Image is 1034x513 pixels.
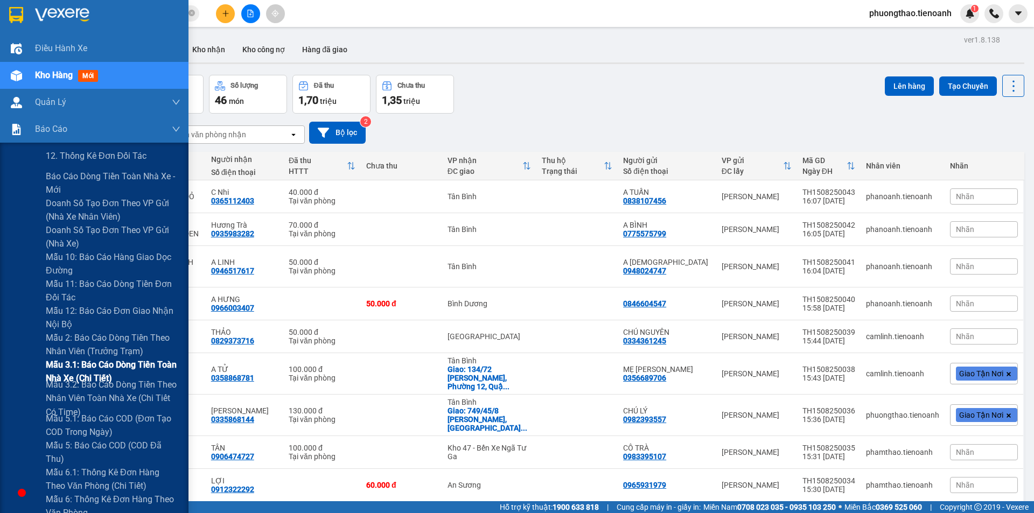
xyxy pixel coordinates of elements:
[802,365,855,374] div: TH1508250038
[802,295,855,304] div: TH1508250040
[974,503,982,511] span: copyright
[266,4,285,23] button: aim
[211,168,278,177] div: Số điện thoại
[802,485,855,494] div: 15:30 [DATE]
[956,299,974,308] span: Nhãn
[802,229,855,238] div: 16:05 [DATE]
[211,266,254,275] div: 0946517617
[46,466,180,493] span: Mẫu 6.1: Thống kê đơn hàng theo văn phòng (Chi tiết)
[211,304,254,312] div: 0966003407
[722,481,792,489] div: [PERSON_NAME]
[271,10,279,17] span: aim
[289,188,355,196] div: 40.000 đ
[289,328,355,336] div: 50.000 đ
[211,374,254,382] div: 0358868781
[46,304,180,331] span: Mẫu 12: Báo cáo đơn giao nhận nội bộ
[722,225,792,234] div: [PERSON_NAME]
[211,452,254,461] div: 0906474727
[289,130,298,139] svg: open
[607,501,609,513] span: |
[309,122,366,144] button: Bộ lọc
[521,424,527,432] span: ...
[959,410,1003,420] span: Giao Tận Nơi
[866,161,939,170] div: Nhân viên
[716,152,797,180] th: Toggle SortBy
[366,481,437,489] div: 60.000 đ
[35,122,67,136] span: Báo cáo
[623,221,710,229] div: A BÌNH
[35,41,87,55] span: Điều hành xe
[382,94,402,107] span: 1,35
[722,156,783,165] div: VP gửi
[289,415,355,424] div: Tại văn phòng
[623,452,666,461] div: 0983395107
[623,415,666,424] div: 0982393557
[46,196,180,223] span: Doanh số tạo đơn theo VP gửi (nhà xe nhân viên)
[289,156,347,165] div: Đã thu
[623,481,666,489] div: 0965931979
[46,412,180,439] span: Mẫu 5.1: Báo cáo COD (Đơn tạo COD trong ngày)
[722,369,792,378] div: [PERSON_NAME]
[802,258,855,266] div: TH1508250041
[956,448,974,456] span: Nhãn
[623,374,666,382] div: 0356689706
[722,192,792,201] div: [PERSON_NAME]
[289,258,355,266] div: 50.000 đ
[289,266,355,275] div: Tại văn phòng
[802,336,855,345] div: 15:44 [DATE]
[172,125,180,133] span: down
[320,97,337,106] span: triệu
[866,448,939,456] div: phamthao.tienoanh
[366,299,437,308] div: 50.000 đ
[797,152,861,180] th: Toggle SortBy
[802,156,847,165] div: Mã GD
[397,82,425,89] div: Chưa thu
[360,116,371,127] sup: 2
[866,192,939,201] div: phanoanh.tienoanh
[866,299,939,308] div: phanoanh.tienoanh
[448,332,532,341] div: [GEOGRAPHIC_DATA]
[956,332,974,341] span: Nhãn
[989,9,999,18] img: phone-icon
[448,406,532,432] div: Giao: 749/45/8 Huỳnh Tấn Phát, Phường Phú Thuận, Quận 7, Thành phố Hồ Chí Minh
[9,7,23,23] img: logo-vxr
[247,10,254,17] span: file-add
[623,188,710,196] div: A TUẤN
[211,476,278,485] div: LỢI
[802,266,855,275] div: 16:04 [DATE]
[46,250,180,277] span: Mẫu 10: Báo cáo hàng giao dọc đường
[289,229,355,238] div: Tại văn phòng
[211,221,278,229] div: Hương Trà
[623,167,710,175] div: Số điện thoại
[503,382,509,391] span: ...
[234,37,294,62] button: Kho công nợ
[188,9,195,19] span: close-circle
[289,336,355,345] div: Tại văn phòng
[722,262,792,271] div: [PERSON_NAME]
[802,452,855,461] div: 15:31 [DATE]
[956,225,974,234] span: Nhãn
[866,369,939,378] div: camlinh.tienoanh
[861,6,960,20] span: phuongthao.tienoanh
[876,503,922,511] strong: 0369 525 060
[448,398,532,406] div: Tân Bình
[866,411,939,419] div: phuongthao.tienoanh
[802,374,855,382] div: 15:43 [DATE]
[623,299,666,308] div: 0846604547
[11,43,22,54] img: warehouse-icon
[172,129,246,140] div: Chọn văn phòng nhận
[211,196,254,205] div: 0365112403
[184,37,234,62] button: Kho nhận
[448,156,523,165] div: VP nhận
[289,406,355,415] div: 130.000 đ
[289,374,355,382] div: Tại văn phòng
[971,5,979,12] sup: 1
[802,167,847,175] div: Ngày ĐH
[211,415,254,424] div: 0335868144
[35,95,66,109] span: Quản Lý
[448,167,523,175] div: ĐC giao
[241,4,260,23] button: file-add
[222,10,229,17] span: plus
[211,295,278,304] div: A HƯNG
[802,328,855,336] div: TH1508250039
